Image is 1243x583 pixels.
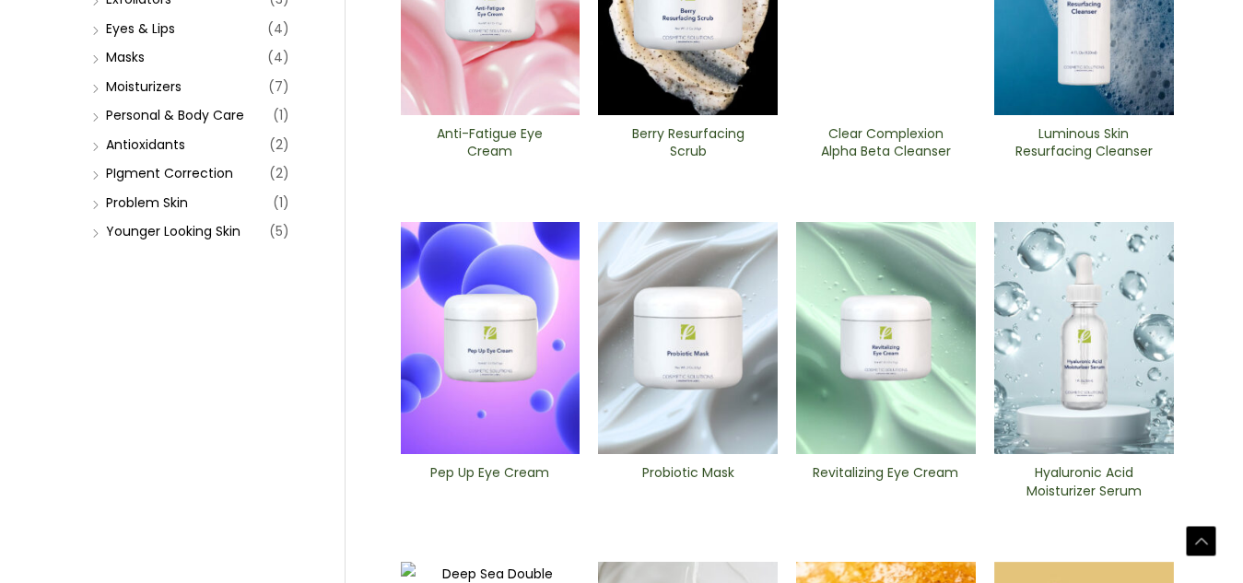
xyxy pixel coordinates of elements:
a: Problem Skin [106,193,188,212]
h2: Luminous Skin Resurfacing ​Cleanser [1010,125,1158,160]
span: (4) [267,16,289,41]
span: (7) [268,74,289,99]
h2: Revitalizing ​Eye Cream [812,464,960,499]
a: Antioxidants [106,135,185,154]
a: Pep Up Eye Cream [416,464,564,506]
img: Probiotic Mask [598,222,778,454]
span: (4) [267,44,289,70]
span: (2) [269,132,289,157]
span: (1) [273,190,289,216]
img: Pep Up Eye Cream [401,222,580,454]
img: Hyaluronic moisturizer Serum [994,222,1174,454]
h2: Pep Up Eye Cream [416,464,564,499]
h2: Hyaluronic Acid Moisturizer Serum [1010,464,1158,499]
h2: Clear Complexion Alpha Beta ​Cleanser [812,125,960,160]
h2: Anti-Fatigue Eye Cream [416,125,564,160]
a: Younger Looking Skin [106,222,240,240]
a: Moisturizers [106,77,182,96]
span: (5) [269,218,289,244]
img: Revitalizing ​Eye Cream [796,222,976,454]
a: Masks [106,48,145,66]
a: Revitalizing ​Eye Cream [812,464,960,506]
h2: Probiotic Mask [614,464,762,499]
span: (2) [269,160,289,186]
a: Probiotic Mask [614,464,762,506]
a: Berry Resurfacing Scrub [614,125,762,167]
a: PIgment Correction [106,164,233,182]
a: Eyes & Lips [106,19,175,38]
span: (1) [273,102,289,128]
h2: Berry Resurfacing Scrub [614,125,762,160]
a: Personal & Body Care [106,106,244,124]
a: Clear Complexion Alpha Beta ​Cleanser [812,125,960,167]
a: Luminous Skin Resurfacing ​Cleanser [1010,125,1158,167]
a: Anti-Fatigue Eye Cream [416,125,564,167]
a: Hyaluronic Acid Moisturizer Serum [1010,464,1158,506]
